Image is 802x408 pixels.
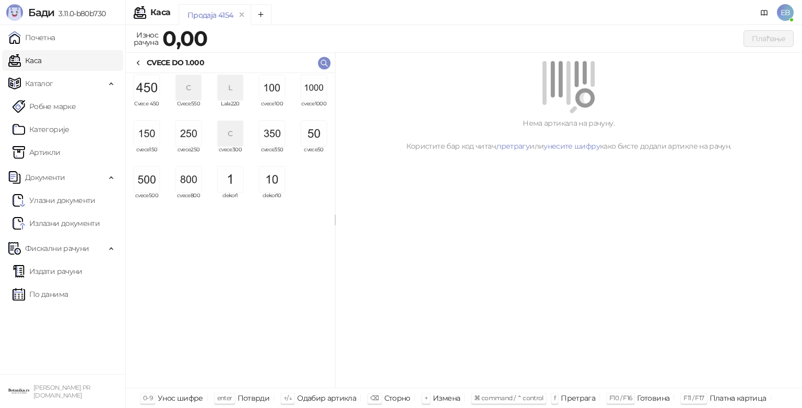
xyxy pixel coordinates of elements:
[217,394,232,402] span: enter
[8,50,41,71] a: Каса
[8,27,55,48] a: Почетна
[301,75,326,100] img: Slika
[637,391,669,405] div: Готовина
[744,30,794,47] button: Плаћање
[176,121,201,146] img: Slika
[176,167,201,192] img: Slika
[251,4,272,25] button: Add tab
[683,394,704,402] span: F11 / F17
[260,167,285,192] img: Slika
[143,394,152,402] span: 0-9
[348,117,789,152] div: Нема артикала на рачуну. Користите бар код читач, или како бисте додали артикле на рачун.
[301,121,326,146] img: Slika
[187,9,233,21] div: Продаја 4154
[25,238,89,259] span: Фискални рачуни
[255,101,289,117] span: cvece100
[172,101,205,117] span: Cvece550
[172,147,205,163] span: cvece250
[384,391,410,405] div: Сторно
[126,73,335,388] div: grid
[284,394,292,402] span: ↑/↓
[561,391,595,405] div: Претрага
[235,10,249,19] button: remove
[134,75,159,100] img: Slika
[130,193,163,209] span: cvece500
[214,193,247,209] span: dekor1
[13,261,82,282] a: Издати рачуни
[260,121,285,146] img: Slika
[28,6,54,19] span: Бади
[132,28,160,49] div: Износ рачуна
[255,147,289,163] span: cvece350
[13,96,76,117] a: Робне марке
[218,75,243,100] div: L
[370,394,379,402] span: ⌫
[134,121,159,146] img: Slika
[260,75,285,100] img: Slika
[544,141,600,151] a: унесите шифру
[25,73,53,94] span: Каталог
[609,394,632,402] span: F10 / F16
[147,57,204,68] div: CVECE DO 1.000
[424,394,428,402] span: +
[218,121,243,146] div: C
[130,147,163,163] span: cvece150
[13,142,61,163] a: ArtikliАртикли
[297,391,356,405] div: Одабир артикла
[710,391,766,405] div: Платна картица
[54,9,105,18] span: 3.11.0-b80b730
[297,147,331,163] span: cvece50
[8,381,29,402] img: 64x64-companyLogo-0e2e8aaa-0bd2-431b-8613-6e3c65811325.png
[433,391,460,405] div: Измена
[150,8,170,17] div: Каса
[130,101,163,117] span: Cvece 450
[158,391,203,405] div: Унос шифре
[756,4,773,21] a: Документација
[13,213,100,234] a: Излазни документи
[13,284,68,305] a: По данима
[25,167,65,188] span: Документи
[33,384,90,399] small: [PERSON_NAME] PR [DOMAIN_NAME]
[255,193,289,209] span: dekor10
[13,119,69,140] a: Категорије
[214,101,247,117] span: Lala220
[176,75,201,100] div: C
[297,101,331,117] span: cvece1000
[214,147,247,163] span: cvece300
[777,4,794,21] span: EB
[172,193,205,209] span: cvece800
[474,394,544,402] span: ⌘ command / ⌃ control
[6,4,23,21] img: Logo
[218,167,243,192] img: Slika
[162,26,207,51] strong: 0,00
[497,141,529,151] a: претрагу
[554,394,556,402] span: f
[134,167,159,192] img: Slika
[238,391,270,405] div: Потврди
[13,190,96,211] a: Ulazni dokumentiУлазни документи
